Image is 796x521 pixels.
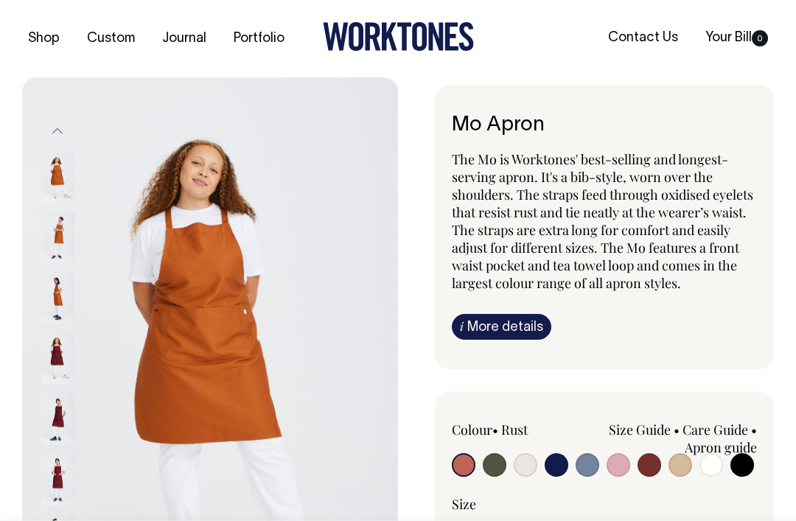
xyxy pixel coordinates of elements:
img: burgundy [41,394,74,445]
button: Previous [46,114,69,147]
div: Size [452,495,757,513]
a: Your Bill0 [699,26,774,50]
span: • [674,421,680,438]
span: The Mo is Worktones' best-selling and longest-serving apron. It's a bib-style, worn over the shou... [452,150,753,292]
a: Apron guide [685,438,757,456]
img: burgundy [41,333,74,385]
img: rust [41,152,74,203]
a: iMore details [452,314,551,340]
a: Custom [81,27,141,51]
a: Shop [22,27,66,51]
a: Portfolio [228,27,290,51]
a: Care Guide [682,421,748,438]
img: rust [41,273,74,324]
div: Colour [452,421,574,438]
span: • [751,421,757,438]
h6: Mo Apron [452,114,757,137]
span: • [492,421,498,438]
img: rust [41,212,74,264]
label: Rust [501,421,528,438]
span: 0 [752,30,768,46]
a: Journal [156,27,212,51]
span: i [460,318,464,334]
a: Contact Us [602,26,684,50]
img: burgundy [41,454,74,506]
a: Size Guide [609,421,671,438]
